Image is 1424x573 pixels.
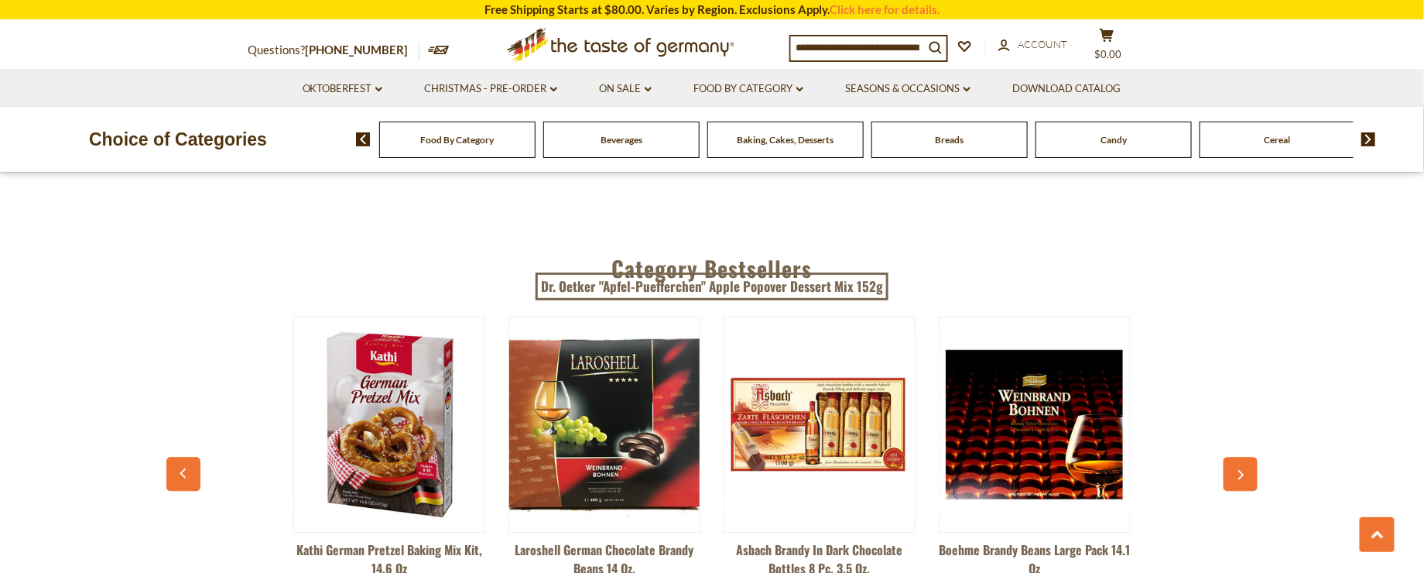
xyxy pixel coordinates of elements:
img: Kathi German Pretzel Baking Mix Kit, 14.6 oz [294,329,484,520]
a: Food By Category [694,81,803,98]
a: Breads [936,134,964,146]
span: $0.00 [1095,48,1122,60]
a: Oktoberfest [303,81,382,98]
a: Download Catalog [1013,81,1121,98]
a: On Sale [600,81,652,98]
a: Baking, Cakes, Desserts [738,134,834,146]
a: Cereal [1265,134,1291,146]
img: previous arrow [356,132,371,146]
img: Boehme Brandy Beans Large Pack 14.1 oz [940,329,1130,520]
img: Laroshell German Chocolate Brandy Beans 14 oz. [509,329,700,520]
img: Asbach Brandy in Dark Chocolate Bottles 8 pc. 3.5 oz. [724,329,915,520]
a: Candy [1101,134,1127,146]
a: Christmas - PRE-ORDER [425,81,557,98]
p: Questions? [248,40,419,60]
a: Seasons & Occasions [846,81,970,98]
div: Category Bestsellers [174,233,1250,297]
a: Beverages [601,134,642,146]
button: $0.00 [1083,28,1130,67]
a: Click here for details. [830,2,940,16]
a: Food By Category [421,134,495,146]
img: next arrow [1361,132,1376,146]
a: Account [998,36,1067,53]
span: Account [1018,38,1067,50]
a: [PHONE_NUMBER] [305,43,408,57]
